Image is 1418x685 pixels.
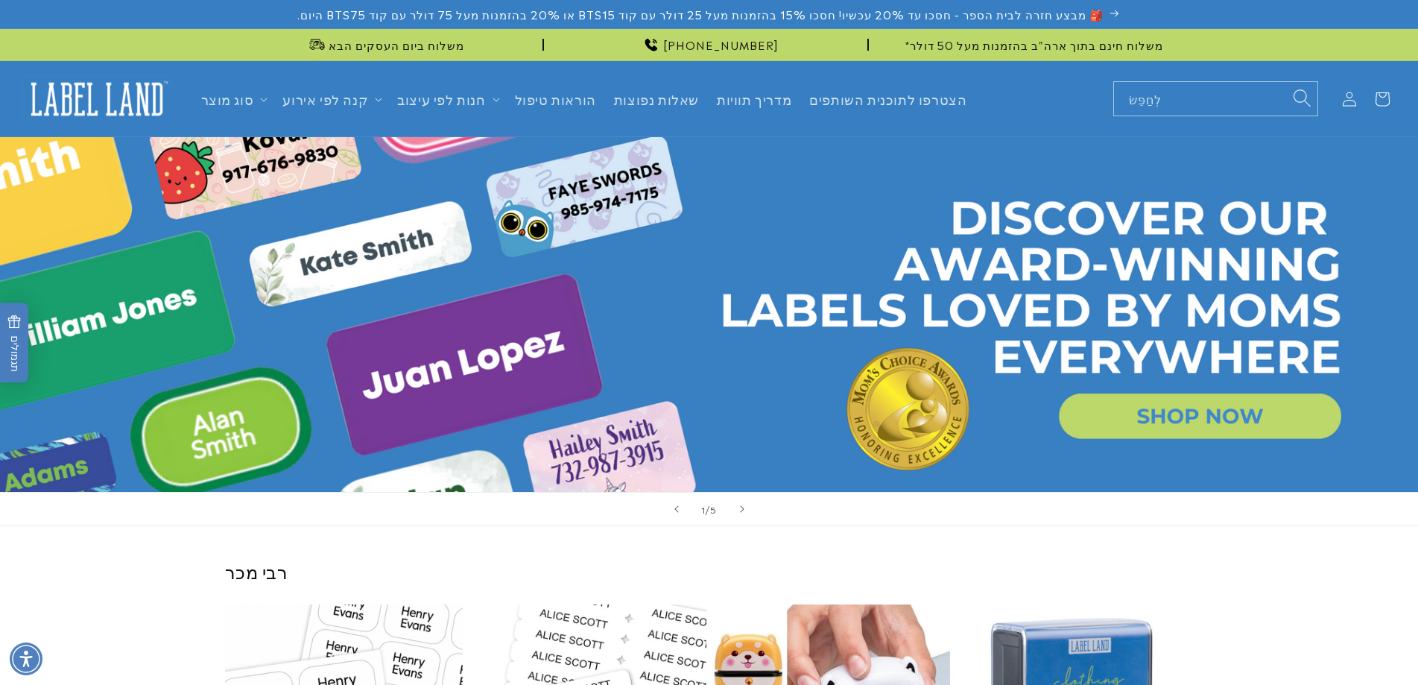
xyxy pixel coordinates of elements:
font: שאלות נפוצות [614,89,699,108]
font: הצטרפו לתוכנית השותפים [809,89,966,108]
a: חנות לפי עיצוב [397,89,485,108]
summary: סוג מוצר [192,81,274,116]
a: תווית לנד [17,70,177,127]
button: השקופית הבאה [726,493,759,525]
font: 5 [710,502,717,516]
font: מדריך תוויות [717,89,791,108]
img: תווית לנד [22,76,171,122]
font: קנה לפי אירוע [282,89,368,108]
div: הַכרָזָה [875,29,1194,60]
a: מדריך תוויות [708,81,800,116]
button: לְחַפֵּשׂ [1285,81,1318,114]
font: [PHONE_NUMBER] [663,36,779,53]
a: הוראות טיפול [506,81,605,116]
summary: חנות לפי עיצוב [388,81,505,116]
div: הַכרָזָה [550,29,869,60]
font: משלוח ביום העסקים הבא [329,36,464,53]
button: שקופית קודמת [660,493,693,525]
a: הצטרפו לתוכנית השותפים [800,81,975,116]
font: 🎒 מבצע חזרה לבית הספר - חסכו עד 20% עכשיו! חסכו 15% בהזמנות מעל 25 דולר עם קוד BTS15 או 20% בהזמנ... [297,5,1104,22]
font: תגמולים [7,335,22,372]
font: 1 [701,502,706,516]
font: רבי מכר [225,557,288,584]
div: הַכרָזָה [225,29,544,60]
a: שאלות נפוצות [605,81,708,116]
a: סוג מוצר [201,89,254,108]
font: משלוח חינם בתוך ארה"ב בהזמנות מעל 50 דולר* [905,36,1163,53]
font: / [706,502,710,516]
div: תפריט נגישות [10,643,42,675]
font: הוראות טיפול [515,89,596,108]
summary: קנה לפי אירוע [273,81,388,116]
